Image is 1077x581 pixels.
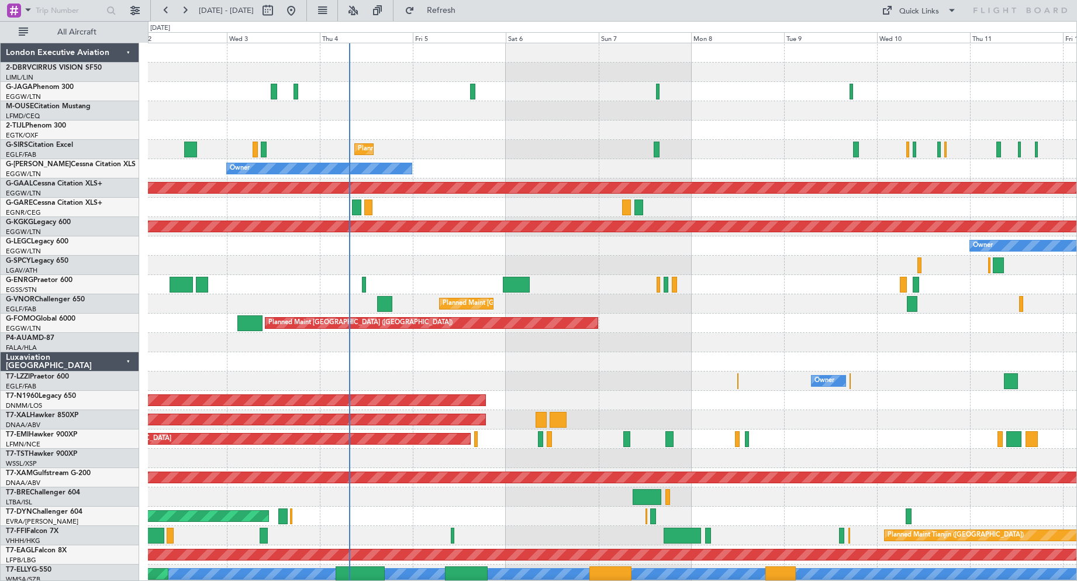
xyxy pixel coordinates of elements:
button: Refresh [399,1,470,20]
div: Planned Maint [GEOGRAPHIC_DATA] ([GEOGRAPHIC_DATA]) [358,140,542,158]
span: T7-BRE [6,489,30,496]
a: T7-EMIHawker 900XP [6,431,77,438]
a: LFPB/LBG [6,556,36,565]
a: EGGW/LTN [6,324,41,333]
a: WSSL/XSP [6,459,37,468]
a: VHHH/HKG [6,537,40,545]
a: G-[PERSON_NAME]Cessna Citation XLS [6,161,136,168]
a: G-JAGAPhenom 300 [6,84,74,91]
span: 2-TIJL [6,122,25,129]
span: T7-EMI [6,431,29,438]
a: EGSS/STN [6,286,37,294]
span: [DATE] - [DATE] [199,5,254,16]
button: Quick Links [876,1,962,20]
div: Owner [814,372,834,390]
a: P4-AUAMD-87 [6,335,54,342]
a: T7-LZZIPraetor 600 [6,373,69,380]
a: T7-EAGLFalcon 8X [6,547,67,554]
span: G-KGKG [6,219,33,226]
span: G-GAAL [6,180,33,187]
span: 2-DBRV [6,64,32,71]
span: G-FOMO [6,315,36,322]
span: T7-FFI [6,528,26,535]
span: T7-EAGL [6,547,34,554]
a: G-ENRGPraetor 600 [6,277,73,284]
a: T7-FFIFalcon 7X [6,528,58,535]
div: Thu 11 [970,32,1063,43]
div: [DATE] [150,23,170,33]
a: EGLF/FAB [6,382,36,391]
span: T7-DYN [6,508,32,515]
button: All Aircraft [13,23,127,42]
a: T7-ELLYG-550 [6,566,51,573]
input: Trip Number [36,2,103,19]
span: P4-AUA [6,335,32,342]
a: T7-TSTHawker 900XP [6,451,77,458]
a: EVRA/[PERSON_NAME] [6,517,78,526]
a: EGNR/CEG [6,208,41,217]
a: EGGW/LTN [6,189,41,198]
div: Tue 9 [784,32,877,43]
span: T7-XAL [6,412,30,419]
div: Quick Links [899,6,939,18]
a: LFMN/NCE [6,440,40,449]
span: G-[PERSON_NAME] [6,161,71,168]
span: T7-TST [6,451,29,458]
a: 2-DBRVCIRRUS VISION SF50 [6,64,102,71]
span: T7-LZZI [6,373,30,380]
span: Refresh [417,6,466,15]
span: G-LEGC [6,238,31,245]
div: Wed 3 [227,32,320,43]
div: Owner [230,160,250,177]
a: M-OUSECitation Mustang [6,103,91,110]
div: Mon 8 [691,32,784,43]
span: T7-N1960 [6,393,39,400]
a: DNAA/ABV [6,479,40,487]
div: Planned Maint Tianjin ([GEOGRAPHIC_DATA]) [888,527,1024,544]
div: Thu 4 [320,32,413,43]
a: EGLF/FAB [6,150,36,159]
a: EGGW/LTN [6,247,41,256]
a: T7-DYNChallenger 604 [6,508,82,515]
span: G-JAGA [6,84,33,91]
a: T7-BREChallenger 604 [6,489,80,496]
a: 2-TIJLPhenom 300 [6,122,66,129]
div: Tue 2 [134,32,227,43]
a: T7-N1960Legacy 650 [6,393,76,400]
a: G-GAALCessna Citation XLS+ [6,180,102,187]
a: LGAV/ATH [6,266,37,275]
a: G-GARECessna Citation XLS+ [6,200,102,207]
span: T7-XAM [6,470,33,477]
a: EGGW/LTN [6,170,41,178]
div: Fri 5 [413,32,506,43]
a: EGTK/OXF [6,131,38,140]
div: Planned Maint [GEOGRAPHIC_DATA] ([GEOGRAPHIC_DATA]) [443,295,627,312]
a: EGLF/FAB [6,305,36,314]
div: Sun 7 [599,32,692,43]
span: G-SPCY [6,257,31,264]
span: G-VNOR [6,296,34,303]
a: EGGW/LTN [6,228,41,236]
span: M-OUSE [6,103,34,110]
a: LTBA/ISL [6,498,32,507]
span: G-GARE [6,200,33,207]
span: G-ENRG [6,277,33,284]
a: LIML/LIN [6,73,33,82]
span: G-SIRS [6,142,28,149]
a: EGGW/LTN [6,92,41,101]
a: DNMM/LOS [6,401,42,410]
a: G-VNORChallenger 650 [6,296,85,303]
a: G-SPCYLegacy 650 [6,257,68,264]
span: T7-ELLY [6,566,32,573]
a: FALA/HLA [6,343,37,352]
a: LFMD/CEQ [6,112,40,121]
a: T7-XALHawker 850XP [6,412,78,419]
div: Owner [973,237,993,255]
div: Sat 6 [506,32,599,43]
a: DNAA/ABV [6,421,40,429]
a: G-FOMOGlobal 6000 [6,315,75,322]
a: G-SIRSCitation Excel [6,142,73,149]
a: G-KGKGLegacy 600 [6,219,71,226]
span: All Aircraft [30,28,123,36]
a: T7-XAMGulfstream G-200 [6,470,91,477]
